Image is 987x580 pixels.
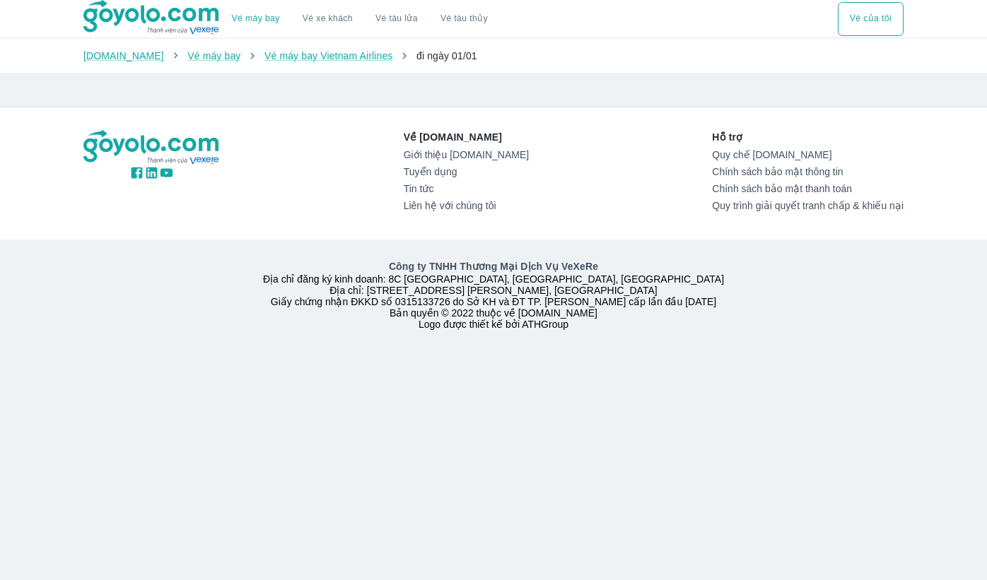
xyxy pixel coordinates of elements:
a: Giới thiệu [DOMAIN_NAME] [404,149,529,160]
a: Tin tức [404,183,529,194]
div: choose transportation mode [221,2,499,36]
a: Tuyển dụng [404,166,529,177]
a: Vé máy bay Vietnam Airlines [264,50,393,61]
img: logo [83,130,221,165]
nav: breadcrumb [83,49,904,63]
a: [DOMAIN_NAME] [83,50,164,61]
button: Vé tàu thủy [429,2,499,36]
p: Về [DOMAIN_NAME] [404,130,529,144]
button: Vé của tôi [838,2,904,36]
a: Chính sách bảo mật thanh toán [712,183,904,194]
a: Liên hệ với chúng tôi [404,200,529,211]
a: Quy chế [DOMAIN_NAME] [712,149,904,160]
a: Vé xe khách [303,13,353,24]
a: Vé máy bay [187,50,240,61]
span: đi ngày 01/01 [416,50,477,61]
a: Vé máy bay [232,13,280,24]
div: Địa chỉ đăng ký kinh doanh: 8C [GEOGRAPHIC_DATA], [GEOGRAPHIC_DATA], [GEOGRAPHIC_DATA] Địa chỉ: [... [75,259,912,330]
a: Quy trình giải quyết tranh chấp & khiếu nại [712,200,904,211]
a: Chính sách bảo mật thông tin [712,166,904,177]
p: Công ty TNHH Thương Mại Dịch Vụ VeXeRe [86,259,901,273]
a: Vé tàu lửa [364,2,429,36]
div: choose transportation mode [838,2,904,36]
p: Hỗ trợ [712,130,904,144]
